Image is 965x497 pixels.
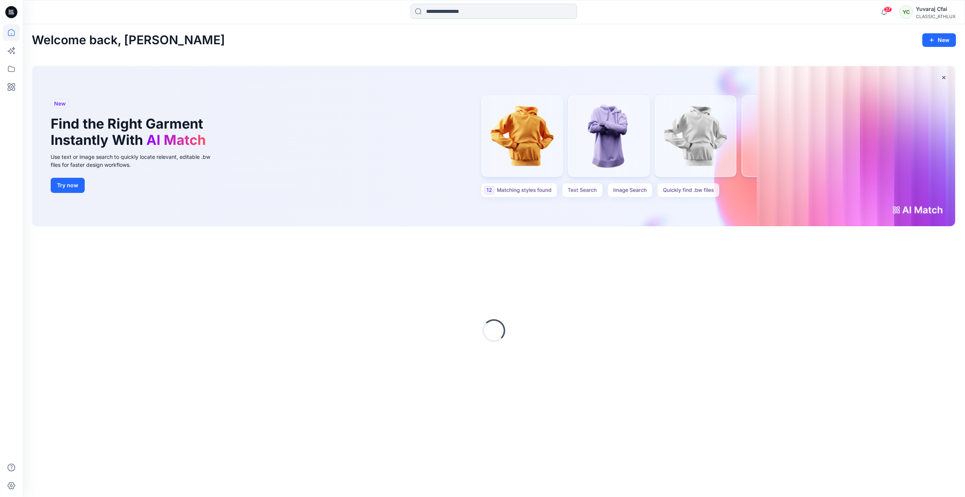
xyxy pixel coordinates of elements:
[51,153,221,169] div: Use text or image search to quickly locate relevant, editable .bw files for faster design workflows.
[916,5,956,14] div: Yuvaraj Cfai
[899,5,913,19] div: YC
[51,116,209,148] h1: Find the Right Garment Instantly With
[32,33,225,47] h2: Welcome back, [PERSON_NAME]
[922,33,956,47] button: New
[916,14,956,19] div: CLASSIC_ATHLUX
[51,178,85,193] button: Try now
[146,132,206,148] span: AI Match
[54,99,66,108] span: New
[884,6,892,12] span: 27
